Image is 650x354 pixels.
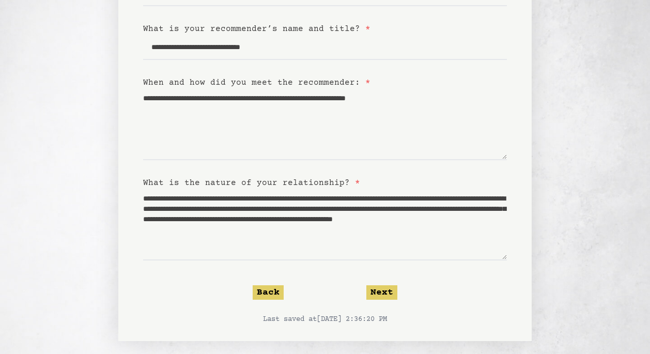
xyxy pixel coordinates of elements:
label: What is your recommender’s name and title? [143,24,370,34]
button: Next [366,285,397,300]
p: Last saved at [DATE] 2:36:20 PM [143,314,507,325]
button: Back [253,285,284,300]
label: When and how did you meet the recommender: [143,78,370,87]
label: What is the nature of your relationship? [143,178,360,188]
